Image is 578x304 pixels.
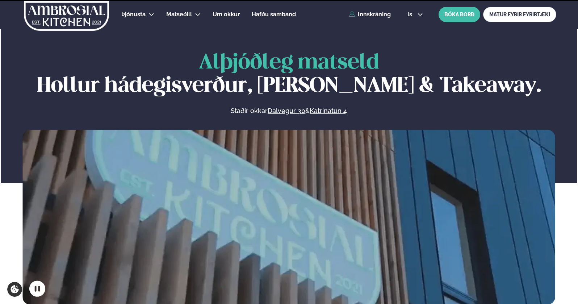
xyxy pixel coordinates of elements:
[166,11,192,18] span: Matseðill
[213,11,240,18] span: Um okkur
[199,53,379,73] span: Alþjóðleg matseld
[166,10,192,19] a: Matseðill
[252,10,296,19] a: Hafðu samband
[402,12,429,17] button: is
[23,1,110,31] img: logo
[152,107,426,115] p: Staðir okkar &
[213,10,240,19] a: Um okkur
[483,7,556,22] a: MATUR FYRIR FYRIRTÆKI
[121,10,146,19] a: Þjónusta
[22,51,555,98] h1: Hollur hádegisverður, [PERSON_NAME] & Takeaway.
[268,107,305,115] a: Dalvegur 30
[310,107,347,115] a: Katrinatun 4
[121,11,146,18] span: Þjónusta
[349,11,391,18] a: Innskráning
[252,11,296,18] span: Hafðu samband
[407,12,414,17] span: is
[7,282,22,297] a: Cookie settings
[439,7,480,22] button: BÓKA BORÐ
